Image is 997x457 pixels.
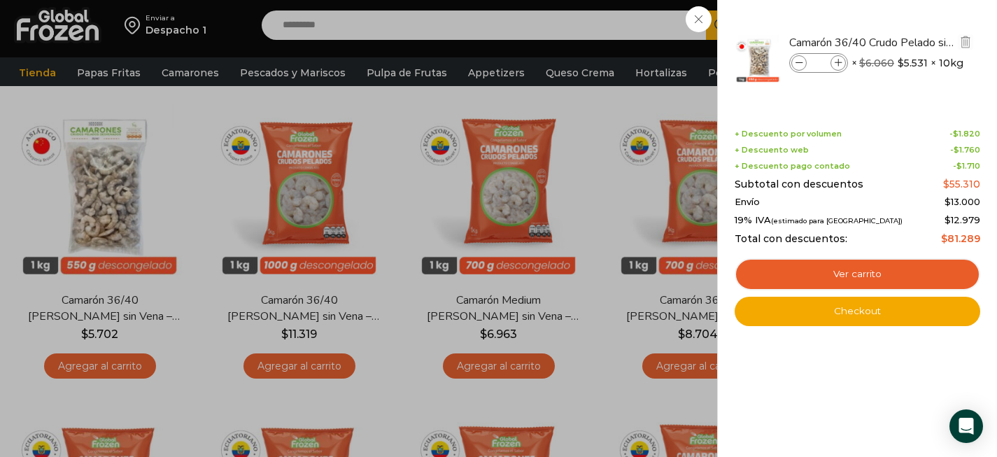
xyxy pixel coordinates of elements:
span: $ [898,56,904,70]
span: 19% IVA [735,215,903,226]
span: $ [945,196,951,207]
a: Eliminar Camarón 36/40 Crudo Pelado sin Vena - Bronze - Caja 10 kg del carrito [958,34,973,52]
span: 12.979 [945,214,980,225]
span: - [949,129,980,139]
a: Camarón 36/40 Crudo Pelado sin Vena - Bronze - Caja 10 kg [789,35,956,50]
bdi: 1.820 [953,129,980,139]
span: $ [859,57,865,69]
bdi: 1.760 [954,145,980,155]
bdi: 5.531 [898,56,928,70]
bdi: 13.000 [945,196,980,207]
bdi: 6.060 [859,57,894,69]
span: × × 10kg [851,53,963,73]
span: $ [956,161,962,171]
a: Ver carrito [735,258,980,290]
span: $ [941,232,947,245]
bdi: 55.310 [943,178,980,190]
div: Open Intercom Messenger [949,409,983,443]
img: Eliminar Camarón 36/40 Crudo Pelado sin Vena - Bronze - Caja 10 kg del carrito [959,36,972,48]
span: + Descuento pago contado [735,162,850,171]
bdi: 1.710 [956,161,980,171]
bdi: 81.289 [941,232,980,245]
span: Subtotal con descuentos [735,178,863,190]
span: $ [954,145,959,155]
span: $ [945,214,951,225]
span: $ [943,178,949,190]
span: + Descuento web [735,146,809,155]
span: - [950,146,980,155]
span: - [953,162,980,171]
input: Product quantity [808,55,829,71]
span: $ [953,129,959,139]
span: Envío [735,197,760,208]
a: Checkout [735,297,980,326]
span: + Descuento por volumen [735,129,842,139]
small: (estimado para [GEOGRAPHIC_DATA]) [771,217,903,225]
span: Total con descuentos: [735,233,847,245]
